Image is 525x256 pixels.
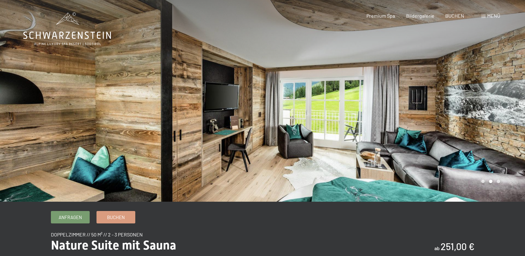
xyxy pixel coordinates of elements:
[107,214,125,221] span: Buchen
[441,241,474,252] b: 251,00 €
[434,245,440,251] span: ab
[406,13,434,19] a: Bildergalerie
[51,231,143,237] span: Doppelzimmer // 50 m² // 2 - 3 Personen
[97,211,135,223] a: Buchen
[487,13,500,19] span: Menü
[51,238,176,253] span: Nature Suite mit Sauna
[59,214,82,221] span: Anfragen
[51,211,89,223] a: Anfragen
[445,13,464,19] a: BUCHEN
[366,13,395,19] a: Premium Spa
